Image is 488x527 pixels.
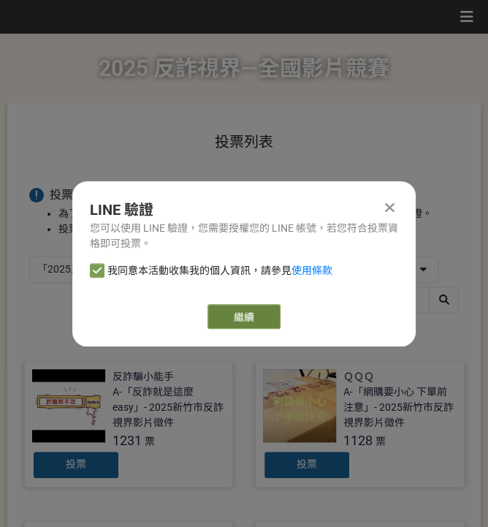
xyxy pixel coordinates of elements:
div: A-「網購要小心 下單前注意」- 2025新竹市反詐視界影片徵件 [343,384,457,431]
div: 您可以使用 LINE 驗證，您需要授權您的 LINE 帳號，若您符合投票資格即可投票。 [90,221,398,251]
div: A-「反詐就是這麼easy」- 2025新竹市反詐視界影片徵件 [113,384,226,431]
div: 反詐騙小能手 [113,369,174,384]
a: 反詐騙小能手A-「反詐就是這麼easy」- 2025新竹市反詐視界影片徵件1231票投票 [24,361,234,488]
a: ＱＱＱA-「網購要小心 下單前注意」- 2025新竹市反詐視界影片徵件1128票投票 [255,361,465,488]
span: 票 [145,436,155,447]
span: 票 [375,436,386,447]
h1: 2025 反詐視界—全國影片競賽 [99,34,389,104]
a: 使用條款 [291,265,332,276]
span: 我同意本活動收集我的個人資訊，請參見 [107,263,332,278]
div: ＱＱＱ [343,369,374,384]
span: 投票注意事項 [50,188,120,202]
div: LINE 驗證 [90,199,398,221]
span: 投票 [66,458,86,470]
li: 投票規則：每天從所有作品中擇一投票。 [58,221,459,237]
span: 1128 [343,433,373,448]
span: 1231 [113,433,142,448]
span: 投票 [297,458,317,470]
h1: 投票列表 [29,133,459,151]
a: 繼續 [207,304,281,329]
li: 為了投票的公平性，我們嚴格禁止灌票行為，所有投票者皆需經過 LINE 登入認證。 [58,206,459,221]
